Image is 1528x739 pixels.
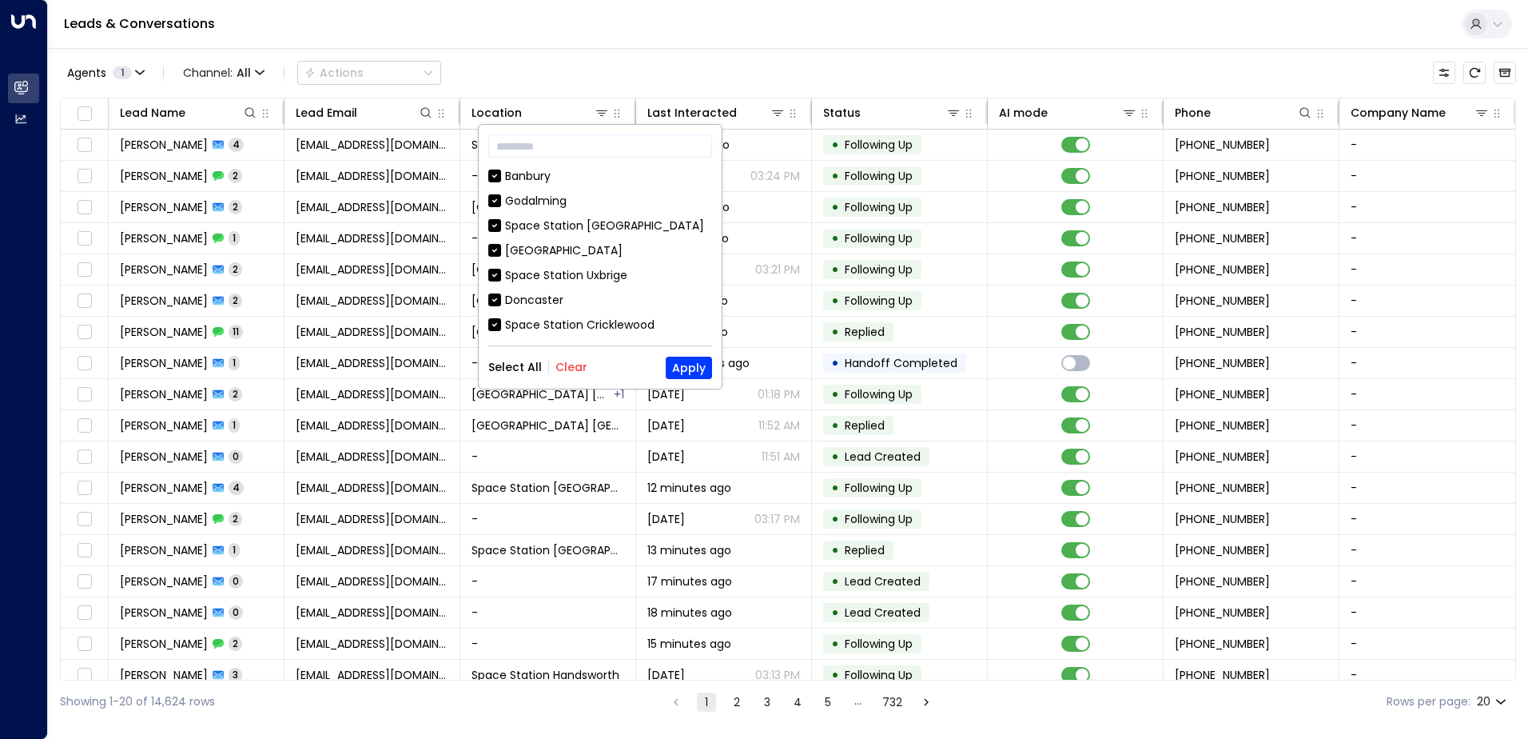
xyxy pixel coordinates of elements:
[488,267,712,284] div: Space Station Uxbrige
[845,636,913,652] span: Following Up
[296,324,448,340] span: starry_thai@icloud.com
[472,542,624,558] span: Space Station Garretts Green
[758,417,800,433] p: 11:52 AM
[229,481,244,494] span: 4
[296,449,448,465] span: starry_thai@icloud.com
[472,293,589,309] span: Space Station Slough
[755,667,800,683] p: 03:13 PM
[1339,379,1515,409] td: -
[647,542,731,558] span: 13 minutes ago
[120,636,208,652] span: Mohammed Inam
[1339,473,1515,503] td: -
[999,103,1048,122] div: AI mode
[666,692,937,712] nav: pagination navigation
[1339,441,1515,472] td: -
[460,504,636,534] td: -
[1175,667,1270,683] span: +447368237401
[229,418,240,432] span: 1
[758,693,777,712] button: Go to page 3
[488,168,712,185] div: Banbury
[120,542,208,558] span: Jaci HUTCHINSON
[229,668,242,681] span: 3
[472,262,624,278] span: Space Station Kings Heath
[74,322,94,342] span: Toggle select row
[1339,535,1515,565] td: -
[460,348,636,378] td: -
[647,449,685,465] span: Sep 29, 2025
[762,449,800,465] p: 11:51 AM
[120,573,208,589] span: Jaci HUTCHINSON
[505,317,655,334] div: Space Station Cricklewood
[229,325,243,338] span: 11
[229,543,240,557] span: 1
[460,566,636,597] td: -
[74,634,94,654] span: Toggle select row
[120,293,208,309] span: Sulaman Mughal
[296,636,448,652] span: awais.inam15@outlook.com
[488,218,712,234] div: Space Station [GEOGRAPHIC_DATA]
[505,242,623,259] div: [GEOGRAPHIC_DATA]
[229,574,243,588] span: 0
[120,199,208,215] span: Dawid Maylon
[1477,690,1510,713] div: 20
[74,478,94,498] span: Toggle select row
[831,599,839,626] div: •
[1175,417,1270,433] span: +447949905714
[229,356,240,369] span: 1
[1175,386,1270,402] span: +447949905714
[755,262,800,278] p: 03:21 PM
[1175,230,1270,246] span: +447739020472
[460,223,636,254] td: -
[488,193,712,210] div: Godalming
[177,62,271,84] button: Channel:All
[229,637,242,650] span: 2
[460,629,636,659] td: -
[831,505,839,533] div: •
[697,693,716,712] button: page 1
[229,262,242,276] span: 2
[647,386,685,402] span: Sep 30, 2025
[229,138,244,151] span: 4
[647,573,732,589] span: 17 minutes ago
[754,511,800,527] p: 03:17 PM
[845,386,913,402] span: Following Up
[1351,103,1446,122] div: Company Name
[1175,605,1270,621] span: +447974104074
[296,168,448,184] span: stevecui813@gmail.com
[1339,629,1515,659] td: -
[229,231,240,245] span: 1
[831,568,839,595] div: •
[297,61,441,85] div: Button group with a nested menu
[296,355,448,371] span: starry_thai@icloud.com
[1339,161,1515,191] td: -
[229,387,242,401] span: 2
[1339,504,1515,534] td: -
[460,161,636,191] td: -
[120,605,208,621] span: Jaci HUTCHINSON
[296,103,434,122] div: Lead Email
[120,168,208,184] span: Steven Cui
[472,386,612,402] span: Space Station Kilburn
[472,199,589,215] span: Space Station Isleworth
[1175,480,1270,496] span: +447542457854
[74,229,94,249] span: Toggle select row
[505,193,567,210] div: Godalming
[296,667,448,683] span: awais.inam15@outlook.com
[1175,199,1270,215] span: +447763978146
[472,137,624,153] span: Space Station Swiss Cottage
[750,168,800,184] p: 03:24 PM
[1494,62,1516,84] button: Archived Leads
[296,262,448,278] span: sallykj@talktalk.net
[831,661,839,689] div: •
[1351,103,1490,122] div: Company Name
[831,350,839,377] div: •
[845,199,913,215] span: Following Up
[74,541,94,561] span: Toggle select row
[296,605,448,621] span: jaci2266@hotmail.co.uk
[845,542,885,558] span: Replied
[831,256,839,283] div: •
[120,480,208,496] span: Maria Stead
[74,260,94,280] span: Toggle select row
[647,605,732,621] span: 18 minutes ago
[74,104,94,124] span: Toggle select all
